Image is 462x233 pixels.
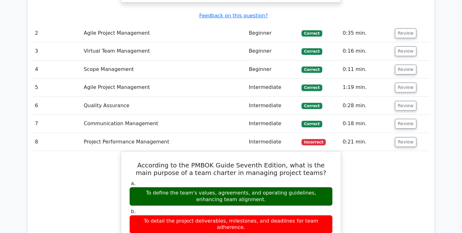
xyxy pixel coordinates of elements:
span: a. [131,180,136,186]
td: 0:21 min. [340,133,392,151]
button: Review [395,119,416,129]
td: 0:28 min. [340,97,392,115]
td: 0:16 min. [340,42,392,60]
span: Correct [301,84,322,91]
td: Scope Management [81,61,246,79]
td: Intermediate [246,115,299,133]
td: Beginner [246,42,299,60]
td: 0:18 min. [340,115,392,133]
span: Incorrect [301,139,326,145]
span: Correct [301,67,322,73]
td: 8 [32,133,81,151]
td: Communication Management [81,115,246,133]
td: Virtual Team Management [81,42,246,60]
td: 1:19 min. [340,79,392,96]
span: Correct [301,48,322,55]
h5: According to the PMBOK Guide Seventh Edition, what is the main purpose of a team charter in manag... [129,161,333,177]
td: Intermediate [246,79,299,96]
div: To define the team's values, agreements, and operating guidelines, enhancing team alignment. [129,187,333,206]
td: Quality Assurance [81,97,246,115]
td: Beginner [246,61,299,79]
span: Correct [301,121,322,127]
button: Review [395,101,416,111]
button: Review [395,65,416,74]
td: 3 [32,42,81,60]
td: 2 [32,24,81,42]
td: Intermediate [246,97,299,115]
button: Review [395,46,416,56]
button: Review [395,28,416,38]
td: 4 [32,61,81,79]
td: 6 [32,97,81,115]
button: Review [395,83,416,92]
button: Review [395,137,416,147]
td: Intermediate [246,133,299,151]
span: Correct [301,30,322,37]
span: Correct [301,103,322,109]
td: Project Performance Management [81,133,246,151]
td: 7 [32,115,81,133]
td: Beginner [246,24,299,42]
td: Agile Project Management [81,79,246,96]
td: 0:11 min. [340,61,392,79]
a: Feedback on this question? [199,13,268,19]
td: 5 [32,79,81,96]
span: b. [131,208,136,214]
td: Agile Project Management [81,24,246,42]
td: 0:35 min. [340,24,392,42]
